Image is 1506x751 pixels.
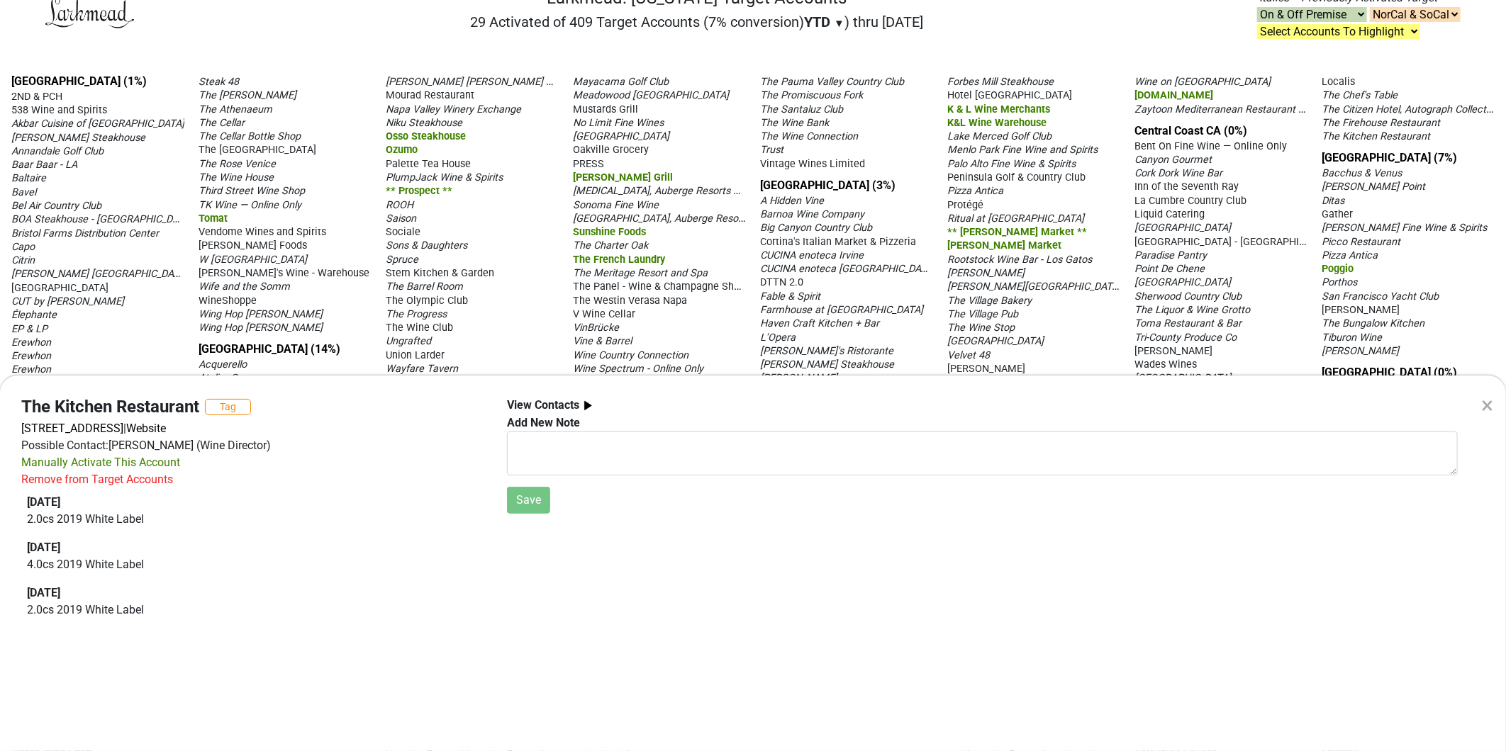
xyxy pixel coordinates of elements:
div: [DATE] [27,539,480,556]
span: | [123,422,126,435]
b: Add New Note [507,416,580,429]
button: Save [507,487,550,514]
div: Remove from Target Accounts [21,471,173,488]
div: Possible Contact: [PERSON_NAME] (Wine Director) [21,437,486,454]
b: View Contacts [507,398,579,412]
h4: The Kitchen Restaurant [21,397,199,417]
div: × [1481,388,1493,422]
div: [DATE] [27,494,480,511]
p: 2.0 cs 2019 White Label [27,511,480,528]
img: arrow_right.svg [579,397,597,414]
a: Website [126,422,166,435]
div: Manually Activate This Account [21,454,180,471]
a: [STREET_ADDRESS] [21,422,123,435]
p: 4.0 cs 2019 White Label [27,556,480,573]
button: Tag [205,399,251,415]
div: [DATE] [27,585,480,602]
p: 2.0 cs 2019 White Label [27,602,480,619]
